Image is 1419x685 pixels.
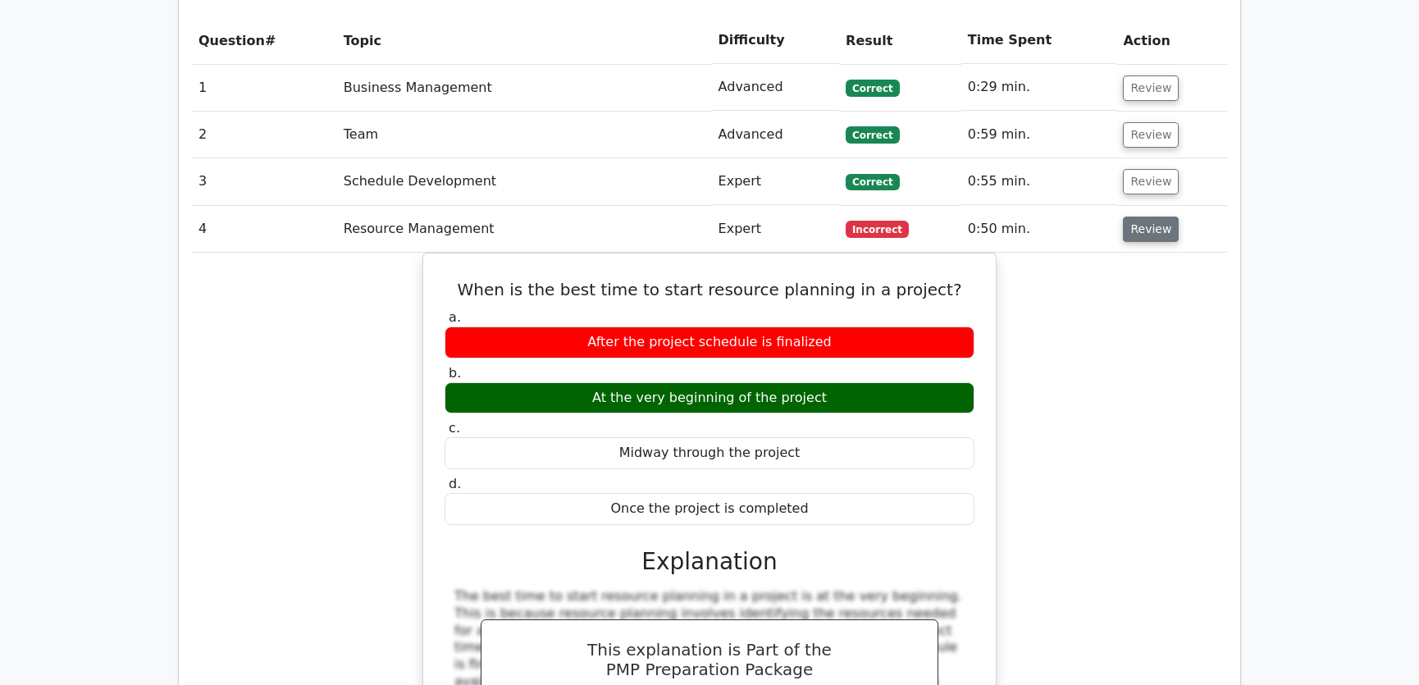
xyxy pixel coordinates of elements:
[712,64,840,111] td: Advanced
[449,309,461,325] span: a.
[449,365,461,381] span: b.
[192,112,337,158] td: 2
[961,206,1117,253] td: 0:50 min.
[449,476,461,491] span: d.
[1123,122,1179,148] button: Review
[961,64,1117,111] td: 0:29 min.
[712,158,840,205] td: Expert
[846,126,899,143] span: Correct
[1123,169,1179,194] button: Review
[846,221,909,237] span: Incorrect
[1116,17,1227,64] th: Action
[1123,217,1179,242] button: Review
[192,17,337,64] th: #
[337,17,712,64] th: Topic
[712,206,840,253] td: Expert
[712,112,840,158] td: Advanced
[839,17,961,64] th: Result
[846,80,899,96] span: Correct
[961,158,1117,205] td: 0:55 min.
[198,33,265,48] span: Question
[337,64,712,111] td: Business Management
[846,174,899,190] span: Correct
[337,112,712,158] td: Team
[445,382,974,414] div: At the very beginning of the project
[337,158,712,205] td: Schedule Development
[712,17,840,64] th: Difficulty
[445,437,974,469] div: Midway through the project
[961,17,1117,64] th: Time Spent
[1123,75,1179,101] button: Review
[192,158,337,205] td: 3
[192,206,337,253] td: 4
[961,112,1117,158] td: 0:59 min.
[337,206,712,253] td: Resource Management
[445,327,974,358] div: After the project schedule is finalized
[192,64,337,111] td: 1
[449,420,460,436] span: c.
[445,493,974,525] div: Once the project is completed
[443,280,976,299] h5: When is the best time to start resource planning in a project?
[454,548,965,576] h3: Explanation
